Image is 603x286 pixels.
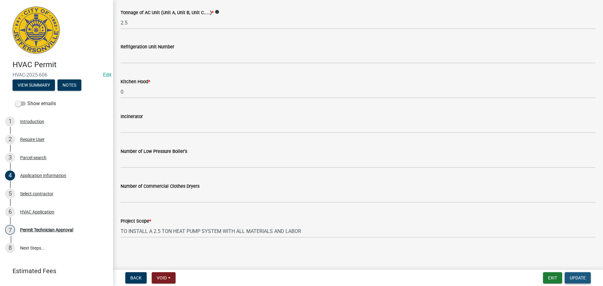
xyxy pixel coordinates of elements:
div: 4 [5,170,15,181]
div: Introduction [20,119,44,124]
h4: HVAC Permit [13,60,108,69]
div: 1 [5,116,15,127]
wm-modal-confirm: Summary [13,83,55,88]
div: Select contractor [20,192,53,196]
wm-modal-confirm: Notes [57,83,81,88]
span: Void [157,275,167,280]
div: 5 [5,189,15,199]
div: Application Information [20,173,66,178]
button: View Summary [13,79,55,91]
label: Refrigeration Unit Number [121,45,174,49]
button: Update [565,272,591,283]
label: Number of Low Pressure Boiler's [121,149,187,154]
div: 2 [5,134,15,144]
wm-modal-confirm: Edit Application Number [103,72,111,78]
button: Notes [57,79,81,91]
span: HVAC-2025-606 [13,72,100,78]
label: Show emails [15,100,56,107]
div: 6 [5,207,15,217]
label: Project Scope [121,219,151,224]
label: Number of Commercial Clothes Dryers [121,184,199,189]
div: 3 [5,153,15,163]
div: Require User [20,137,45,142]
div: 8 [5,243,15,253]
img: City of Jeffersonville, Indiana [13,7,60,54]
div: Permit Technician Approval [20,228,73,232]
label: Kitchen Hood [121,80,150,84]
button: Back [125,272,147,283]
div: HVAC Application [20,210,54,214]
a: Edit [103,72,111,78]
span: Back [130,275,142,280]
button: Void [152,272,176,283]
a: Estimated Fees [5,265,103,277]
span: Update [570,275,586,280]
button: Exit [543,272,562,283]
div: Parcel search [20,155,46,160]
div: 7 [5,225,15,235]
label: Incinerator [121,115,143,119]
i: info [215,10,219,14]
label: Tonnage of AC Unit (Unit A, Unit B, Unit C.....) [121,11,214,15]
